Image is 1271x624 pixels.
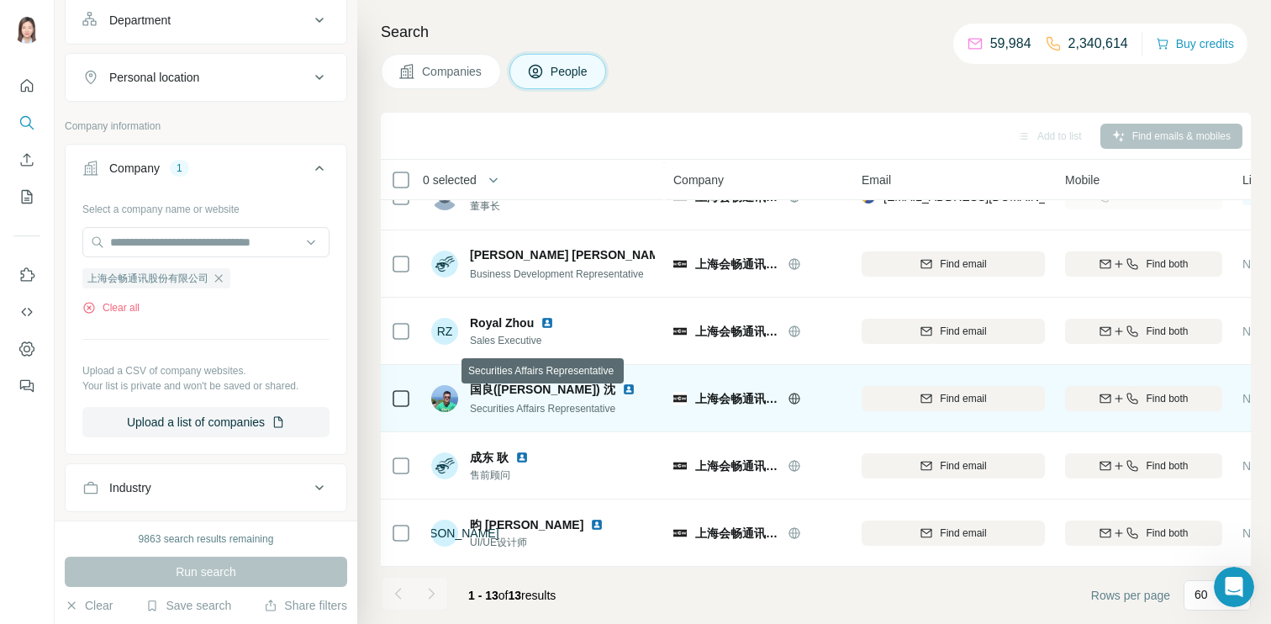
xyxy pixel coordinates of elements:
span: Find email [940,458,986,473]
div: Select a company name or website [82,195,330,217]
span: 成东 耿 [470,449,509,466]
div: FinAI • 53m ago [27,418,109,428]
span: Find both [1146,526,1188,541]
p: Company information [65,119,347,134]
img: Logo of 上海会畅通讯股份有限公司 [673,325,687,338]
img: Logo of 上海会畅通讯股份有限公司 [673,459,687,473]
div: You’ll get replies here and in your email: ✉️ [27,297,262,362]
button: Company1 [66,148,346,195]
span: 董事长 [470,198,637,214]
div: [EMAIL_ADDRESS][DOMAIN_NAME] [90,236,323,273]
button: Find email [862,386,1045,411]
p: 2,340,614 [1068,34,1128,54]
div: 9863 search results remaining [139,531,274,547]
button: Share filters [264,597,347,614]
button: Personal location [66,57,346,98]
span: Find email [940,256,986,272]
button: Find email [862,453,1045,479]
button: Enrich CSV [13,145,40,175]
span: 13 [509,589,522,602]
button: Clear [65,597,113,614]
div: I'm here to help! Please leave a message along with your email address, and we'll get back to you... [27,147,262,213]
div: FinAI says… [13,287,323,452]
span: Find both [1146,391,1188,406]
button: Find email [862,251,1045,277]
div: 1 [170,161,189,176]
button: Feedback [13,371,40,401]
img: LinkedIn logo [515,451,529,464]
button: Find both [1065,319,1222,344]
div: I'm here to help! Please leave a message along with your email address, and we'll get back to you... [13,137,276,223]
span: Find email [940,391,986,406]
button: Find both [1065,453,1222,479]
img: LinkedIn logo [541,316,554,330]
button: Dashboard [13,334,40,364]
span: [PERSON_NAME] [PERSON_NAME] [470,246,671,263]
div: Close [295,7,325,37]
button: Upload a list of companies [82,407,330,437]
span: of [498,589,509,602]
button: Clear all [82,300,140,315]
b: In 1 hour [41,389,101,402]
button: Find both [1065,386,1222,411]
div: Company [109,160,160,177]
img: Avatar [431,385,458,412]
h1: Surfe [129,8,165,21]
span: Companies [422,63,483,80]
button: Use Surfe API [13,297,40,327]
button: Use Surfe on LinkedIn [13,260,40,290]
div: [DATE] [13,64,323,87]
span: UI/UE设计师 [470,535,610,550]
button: Start recording [107,482,120,495]
span: Mobile [1065,172,1100,188]
span: Company [673,172,724,188]
button: Emoji picker [53,482,66,495]
button: Quick start [13,71,40,101]
button: Save search [145,597,231,614]
button: Upload attachment [26,482,40,495]
p: 59,984 [990,34,1031,54]
div: The team will be back 🕒 [27,371,262,404]
img: Profile image for Aurélie [71,9,98,36]
span: Securities Affairs Representative [470,403,615,415]
span: 国良([PERSON_NAME]) 沈 [470,381,615,398]
p: 60 [1195,586,1208,603]
span: 上海会畅通讯股份有限公司 [87,271,208,286]
img: Avatar [431,251,458,278]
button: Buy credits [1156,32,1234,56]
span: Find email [940,324,986,339]
div: Contact Support [214,97,309,114]
button: Find email [862,521,1045,546]
button: Find both [1065,251,1222,277]
img: Logo of 上海会畅通讯股份有限公司 [673,257,687,271]
div: Industry [109,479,151,496]
div: You’ll get replies here and in your email:✉️[EMAIL_ADDRESS][DOMAIN_NAME]The team will be back🕒In ... [13,287,276,415]
iframe: Intercom live chat [1214,567,1254,607]
button: Home [263,7,295,39]
div: jinhuah@google.com says… [13,236,323,287]
button: Search [13,108,40,138]
span: Find email [940,526,986,541]
img: LinkedIn logo [590,518,604,531]
a: [EMAIL_ADDRESS][DOMAIN_NAME] [103,247,309,261]
span: 上海会畅通讯股份有限公司 [695,390,779,407]
span: Sales Executive [470,333,561,348]
div: Personal location [109,69,199,86]
div: Department [109,12,171,29]
span: 上海会畅通讯股份有限公司 [695,323,779,340]
b: [EMAIL_ADDRESS][DOMAIN_NAME] [27,331,161,361]
div: FinAI says… [13,137,323,236]
span: Find both [1146,458,1188,473]
div: 昀[PERSON_NAME] [431,520,458,547]
p: Your list is private and won't be saved or shared. [82,378,330,394]
span: People [551,63,589,80]
img: Avatar [13,17,40,44]
p: Upload a CSV of company websites. [82,363,330,378]
div: RZ [431,318,458,345]
button: Gif picker [80,482,93,495]
button: go back [11,7,43,39]
span: 上海会畅通讯股份有限公司 [695,256,779,272]
span: 上海会畅通讯股份有限公司 [695,525,779,542]
span: Business Development Representative [470,268,644,280]
h4: Search [381,20,1251,44]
